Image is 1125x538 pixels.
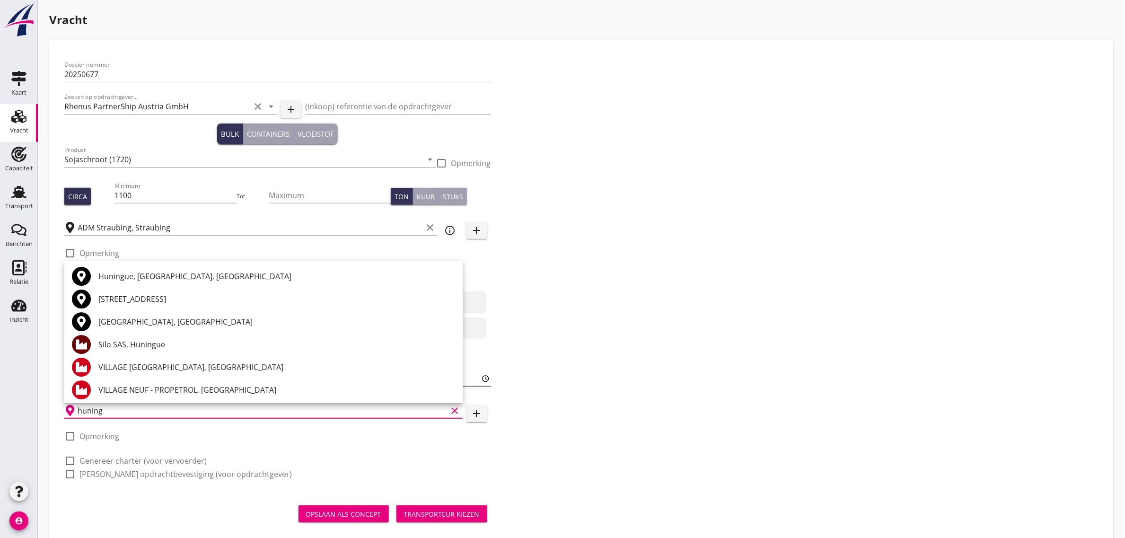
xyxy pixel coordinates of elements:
[471,225,483,236] i: add
[425,222,436,233] i: clear
[114,188,237,203] input: Minimum
[449,405,461,416] i: clear
[9,279,28,285] div: Relatie
[395,192,409,202] div: Ton
[78,220,423,235] input: Laadplaats
[98,339,455,350] div: Silo SAS, Huningue
[425,154,436,165] i: arrow_drop_down
[265,101,277,112] i: arrow_drop_down
[417,192,435,202] div: Kuub
[98,271,455,282] div: Huningue, [GEOGRAPHIC_DATA], [GEOGRAPHIC_DATA]
[221,129,239,140] div: Bulk
[404,509,480,519] div: Transporteur kiezen
[68,192,87,202] div: Circa
[443,192,463,202] div: Stuks
[252,101,264,112] i: clear
[298,129,334,140] div: Vloeistof
[64,188,91,205] button: Circa
[413,188,439,205] button: Kuub
[49,11,1114,28] h1: Vracht
[451,159,491,168] label: Opmerking
[306,509,381,519] div: Opslaan als concept
[98,316,455,327] div: [GEOGRAPHIC_DATA], [GEOGRAPHIC_DATA]
[445,225,456,236] i: info_outline
[471,408,483,419] i: add
[247,129,290,140] div: Containers
[79,469,292,479] label: [PERSON_NAME] opdrachtbevestiging (voor opdrachtgever)
[64,152,423,167] input: Product
[2,2,36,37] img: logo-small.a267ee39.svg
[396,505,487,522] button: Transporteur kiezen
[98,362,455,373] div: VILLAGE [GEOGRAPHIC_DATA], [GEOGRAPHIC_DATA]
[79,456,207,466] label: Genereer charter (voor vervoerder)
[217,123,243,144] button: Bulk
[79,432,119,441] label: Opmerking
[98,384,455,396] div: VILLAGE NEUF - PROPETROL, [GEOGRAPHIC_DATA]
[391,188,413,205] button: Ton
[9,317,28,323] div: Inzicht
[285,104,297,115] i: add
[64,67,491,82] input: Dossier nummer
[10,127,28,133] div: Vracht
[305,99,491,114] input: (inkoop) referentie van de opdrachtgever
[237,192,269,201] div: Tot
[11,89,26,96] div: Kaart
[299,505,389,522] button: Opslaan als concept
[5,203,33,209] div: Transport
[6,241,33,247] div: Berichten
[5,165,33,171] div: Capaciteit
[98,293,455,305] div: [STREET_ADDRESS]
[243,123,294,144] button: Containers
[294,123,338,144] button: Vloeistof
[439,188,467,205] button: Stuks
[269,188,391,203] input: Maximum
[79,248,119,258] label: Opmerking
[64,99,250,114] input: Zoeken op opdrachtgever...
[78,403,448,418] input: Losplaats
[9,512,28,530] i: account_circle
